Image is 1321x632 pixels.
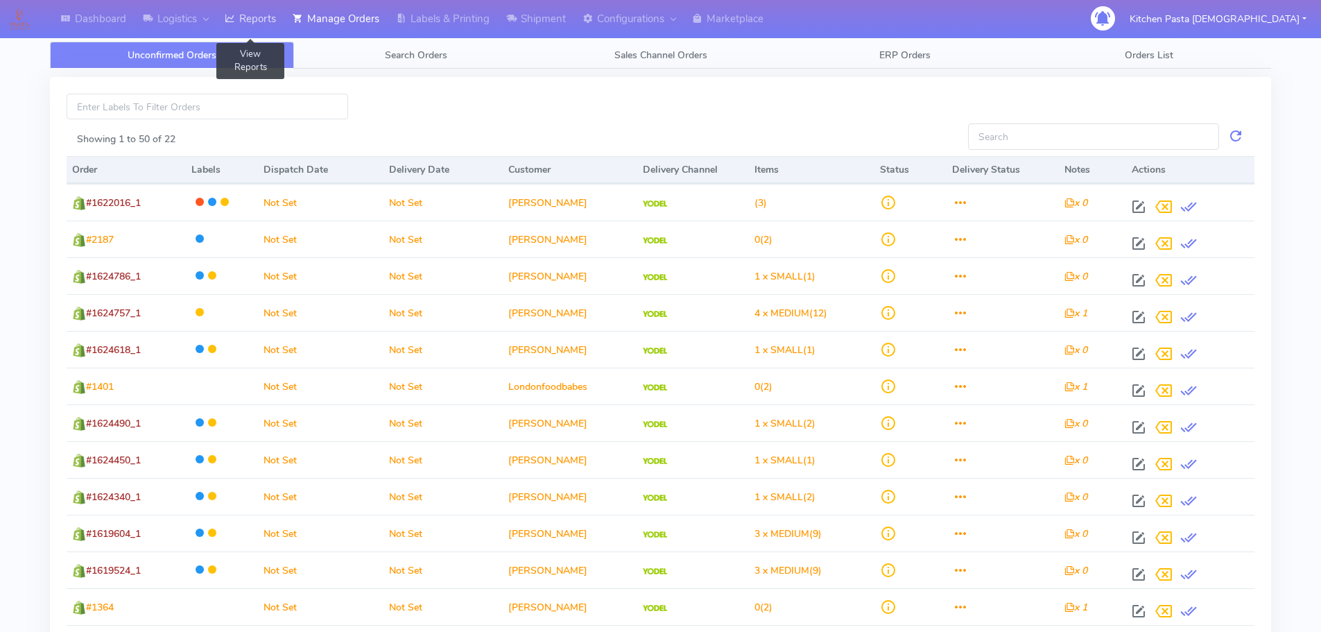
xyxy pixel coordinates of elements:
[383,441,503,478] td: Not Set
[643,200,667,207] img: Yodel
[383,294,503,331] td: Not Set
[754,270,803,283] span: 1 x SMALL
[643,458,667,465] img: Yodel
[1125,49,1173,62] span: Orders List
[643,384,667,391] img: Yodel
[754,343,803,357] span: 1 x SMALL
[503,552,637,588] td: [PERSON_NAME]
[637,156,749,184] th: Delivery Channel
[383,331,503,368] td: Not Set
[86,380,114,393] span: #1401
[754,233,772,246] span: (2)
[186,156,259,184] th: Labels
[383,478,503,515] td: Not Set
[503,184,637,221] td: [PERSON_NAME]
[258,294,383,331] td: Not Set
[86,601,114,614] span: #1364
[643,495,667,502] img: Yodel
[1064,490,1087,504] i: x 0
[86,343,141,357] span: #1624618_1
[86,527,141,540] span: #1619604_1
[947,156,1058,184] th: Delivery Status
[754,454,815,467] span: (1)
[503,294,637,331] td: [PERSON_NAME]
[643,274,667,281] img: Yodel
[258,257,383,294] td: Not Set
[754,564,809,577] span: 3 x MEDIUM
[503,404,637,441] td: [PERSON_NAME]
[383,368,503,404] td: Not Set
[1064,196,1087,210] i: x 0
[754,380,760,393] span: 0
[383,221,503,257] td: Not Set
[754,233,760,246] span: 0
[754,196,767,210] span: (3)
[86,490,141,504] span: #1624340_1
[1126,156,1254,184] th: Actions
[86,307,141,320] span: #1624757_1
[50,42,1271,69] ul: Tabs
[503,156,637,184] th: Customer
[383,257,503,294] td: Not Set
[258,404,383,441] td: Not Set
[754,527,822,540] span: (9)
[383,156,503,184] th: Delivery Date
[879,49,931,62] span: ERP Orders
[503,221,637,257] td: [PERSON_NAME]
[258,184,383,221] td: Not Set
[874,156,947,184] th: Status
[1064,270,1087,283] i: x 0
[128,49,216,62] span: Unconfirmed Orders
[643,311,667,318] img: Yodel
[1059,156,1126,184] th: Notes
[643,421,667,428] img: Yodel
[503,368,637,404] td: Londonfoodbabes
[503,588,637,625] td: [PERSON_NAME]
[258,515,383,552] td: Not Set
[754,380,772,393] span: (2)
[754,343,815,357] span: (1)
[1119,5,1317,33] button: Kitchen Pasta [DEMOGRAPHIC_DATA]
[1064,233,1087,246] i: x 0
[754,601,760,614] span: 0
[643,605,667,612] img: Yodel
[754,417,815,430] span: (2)
[383,184,503,221] td: Not Set
[86,196,141,210] span: #1622016_1
[383,588,503,625] td: Not Set
[754,454,803,467] span: 1 x SMALL
[503,331,637,368] td: [PERSON_NAME]
[754,417,803,430] span: 1 x SMALL
[258,552,383,588] td: Not Set
[383,404,503,441] td: Not Set
[258,478,383,515] td: Not Set
[643,237,667,244] img: Yodel
[1064,380,1087,393] i: x 1
[1064,564,1087,577] i: x 0
[503,515,637,552] td: [PERSON_NAME]
[614,49,707,62] span: Sales Channel Orders
[1064,454,1087,467] i: x 0
[754,307,827,320] span: (12)
[383,552,503,588] td: Not Set
[86,233,114,246] span: #2187
[754,601,772,614] span: (2)
[754,564,822,577] span: (9)
[385,49,447,62] span: Search Orders
[258,441,383,478] td: Not Set
[503,257,637,294] td: [PERSON_NAME]
[258,368,383,404] td: Not Set
[643,531,667,538] img: Yodel
[67,94,348,119] input: Enter Labels To Filter Orders
[258,588,383,625] td: Not Set
[86,270,141,283] span: #1624786_1
[643,568,667,575] img: Yodel
[503,441,637,478] td: [PERSON_NAME]
[754,307,809,320] span: 4 x MEDIUM
[968,123,1219,149] input: Search
[754,270,815,283] span: (1)
[1064,601,1087,614] i: x 1
[67,156,186,184] th: Order
[754,527,809,540] span: 3 x MEDIUM
[1064,307,1087,320] i: x 1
